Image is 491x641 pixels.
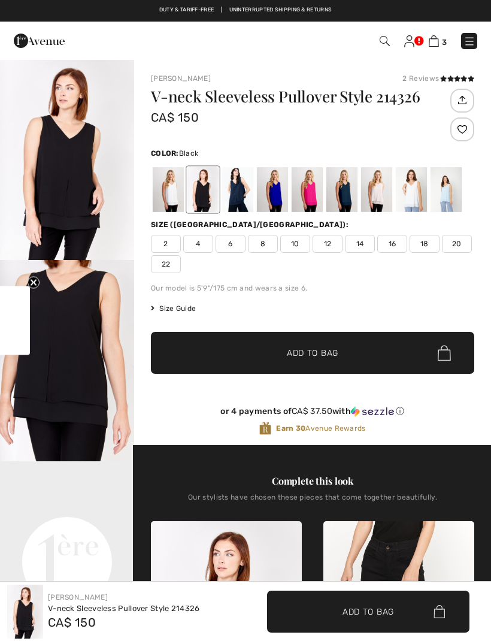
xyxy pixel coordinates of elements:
[259,421,271,436] img: Avenue Rewards
[187,167,219,212] div: Black
[151,89,447,104] h1: V-neck Sleeveless Pullover Style 214326
[326,167,357,212] div: Twilight
[343,605,394,618] span: Add to Bag
[380,36,390,46] img: Search
[429,34,447,48] a: 3
[248,235,278,253] span: 8
[410,235,440,253] span: 18
[179,149,199,158] span: Black
[345,235,375,253] span: 14
[463,35,475,47] img: Menu
[14,29,65,53] img: 1ère Avenue
[396,167,427,212] div: White
[151,406,474,417] div: or 4 payments of with
[267,591,469,633] button: Add to Bag
[438,345,451,361] img: Bag.svg
[276,423,365,434] span: Avenue Rewards
[442,38,447,47] span: 3
[280,235,310,253] span: 10
[14,34,65,46] a: 1ère Avenue
[257,167,288,212] div: Royal
[361,167,392,212] div: Blush
[28,277,40,289] button: Close teaser
[292,406,332,416] span: CA$ 37.50
[151,255,181,273] span: 22
[183,235,213,253] span: 4
[151,303,196,314] span: Size Guide
[151,235,181,253] span: 2
[151,110,199,125] span: CA$ 150
[292,167,323,212] div: Hot Pink
[151,406,474,421] div: or 4 payments ofCA$ 37.50withSezzle Click to learn more about Sezzle
[442,235,472,253] span: 20
[151,474,474,488] div: Complete this look
[151,283,474,294] div: Our model is 5'9"/175 cm and wears a size 6.
[216,235,245,253] span: 6
[351,406,394,417] img: Sezzle
[404,35,414,47] img: My Info
[151,149,179,158] span: Color:
[276,424,305,433] strong: Earn 30
[151,332,474,374] button: Add to Bag
[151,493,474,511] div: Our stylists have chosen these pieces that come together beautifully.
[222,167,253,212] div: Midnight
[48,593,108,601] a: [PERSON_NAME]
[153,167,184,212] div: Offwhite
[313,235,343,253] span: 12
[48,603,200,615] div: V-neck Sleeveless Pullover Style 214326
[452,90,472,110] img: Share
[287,347,338,359] span: Add to Bag
[48,615,96,630] span: CA$ 150
[429,35,439,47] img: Shopping Bag
[151,74,211,83] a: [PERSON_NAME]
[377,235,407,253] span: 16
[402,73,474,84] div: 2 Reviews
[7,585,43,639] img: V-Neck Sleeveless Pullover Style 214326
[431,167,462,212] div: Powder Blue
[151,219,351,230] div: Size ([GEOGRAPHIC_DATA]/[GEOGRAPHIC_DATA]):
